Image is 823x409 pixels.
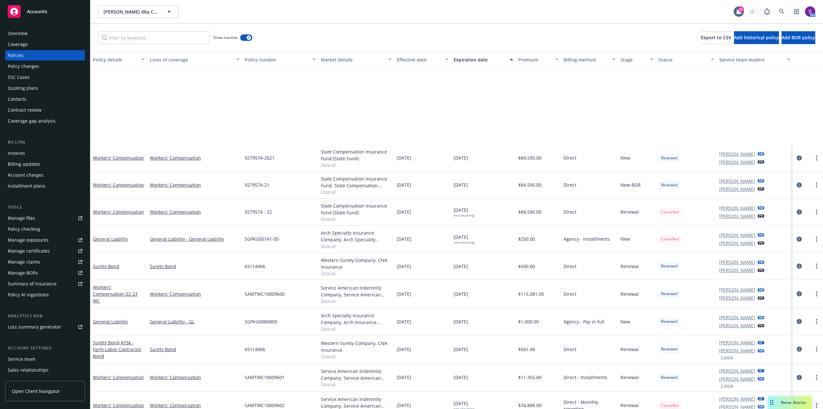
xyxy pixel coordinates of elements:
[564,236,610,242] span: Agency - Installments
[813,318,820,325] a: more
[5,354,85,364] a: Service team
[150,291,240,297] a: Workers' Compensation
[518,154,541,161] span: $84,590.00
[397,318,411,325] span: [DATE]
[397,236,411,242] span: [DATE]
[775,5,788,18] a: Search
[90,52,147,67] button: Policy details
[5,139,85,145] div: Billing
[5,159,85,169] a: Billing updates
[790,5,803,18] a: Switch app
[5,246,85,256] a: Manage certificates
[321,202,392,216] div: State Compensation Insurance Fund (State Fund)
[321,368,392,381] div: Service American Indemnity Company, Service American Indemnity Company, Method Insurance
[454,213,474,218] div: non-recurring
[150,209,240,215] a: Workers' Compensation
[8,159,40,169] div: Billing updates
[93,339,141,359] a: Surety Bond
[719,294,755,301] a: [PERSON_NAME]
[321,148,392,162] div: State Compensation Insurance Fund (State Fund)
[5,83,85,93] a: Quoting plans
[768,396,811,409] button: Nova Assist
[620,402,639,409] span: Renewal
[795,318,803,325] a: circleInformation
[245,374,285,381] span: SAMTWC10009601
[8,116,56,126] div: Coverage gap analysis
[719,267,755,274] a: [PERSON_NAME]
[93,291,138,304] span: - 22-23 WC
[5,235,85,245] a: Manage exposures
[454,207,474,218] span: [DATE]
[661,346,677,352] span: Renewed
[147,52,242,67] button: Lines of coverage
[5,204,85,210] div: Tools
[321,216,392,221] span: Show all
[620,154,630,161] span: New
[245,291,285,297] span: SAMTWC10009600
[5,257,85,267] a: Manage claims
[454,346,468,353] span: [DATE]
[93,236,128,242] a: General Liability
[8,181,45,191] div: Installment plans
[719,314,755,321] a: [PERSON_NAME]
[719,367,755,374] a: [PERSON_NAME]
[720,355,733,359] button: 1 more
[93,182,144,188] a: Workers' Compensation
[454,234,474,245] span: [DATE]
[318,52,394,67] button: Market details
[717,52,792,67] button: Service team leaders
[564,374,607,381] span: Direct - Installments
[564,346,576,353] span: Direct
[150,318,240,325] a: General Liability - GL
[761,5,773,18] a: Report a Bug
[719,232,755,238] a: [PERSON_NAME]
[564,291,576,297] span: Direct
[518,236,535,242] span: $250.00
[98,5,178,18] button: [PERSON_NAME] dba CT Farm Labor
[321,340,392,353] div: Western Surety Company, CNA Insurance
[8,148,25,158] div: Invoices
[813,235,820,243] a: more
[746,5,759,18] a: Start snowing
[321,312,392,326] div: Arch Specialty Insurance Company, Arch Insurance Company, XPT Specialty
[734,34,779,41] span: Add historical policy
[719,205,755,211] a: [PERSON_NAME]
[813,181,820,189] a: more
[813,208,820,216] a: more
[98,31,209,44] input: Filter by keyword...
[242,52,318,67] button: Policy number
[620,374,639,381] span: Renewal
[93,284,138,304] a: Workers' Compensation
[661,182,677,188] span: Renewed
[5,279,85,289] a: Summary of insurance
[397,154,411,161] span: [DATE]
[245,346,265,353] span: 65114066
[719,259,755,265] a: [PERSON_NAME]
[738,6,744,12] div: 22
[8,94,26,104] div: Contacts
[321,162,392,167] span: Show all
[564,209,576,215] span: Direct
[454,181,468,188] span: [DATE]
[397,346,411,353] span: [DATE]
[5,28,85,39] a: Overview
[564,154,576,161] span: Direct
[5,181,85,191] a: Installment plans
[8,213,35,223] div: Manage files
[719,56,783,63] div: Service team leaders
[321,270,392,276] span: Show all
[321,284,392,298] div: Service American Indemnity Company, Service American Indemnity Company
[813,374,820,381] a: more
[150,346,240,353] a: Surety Bond
[620,209,639,215] span: Renewal
[93,56,138,63] div: Policy details
[321,326,392,331] span: Show all
[213,35,238,40] span: Show inactive
[454,374,468,381] span: [DATE]
[93,319,128,325] a: General Liability
[620,346,639,353] span: Renewal
[620,236,630,242] span: New
[93,263,119,269] a: Surety Bond
[518,181,541,188] span: $84,590.00
[518,56,552,63] div: Premium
